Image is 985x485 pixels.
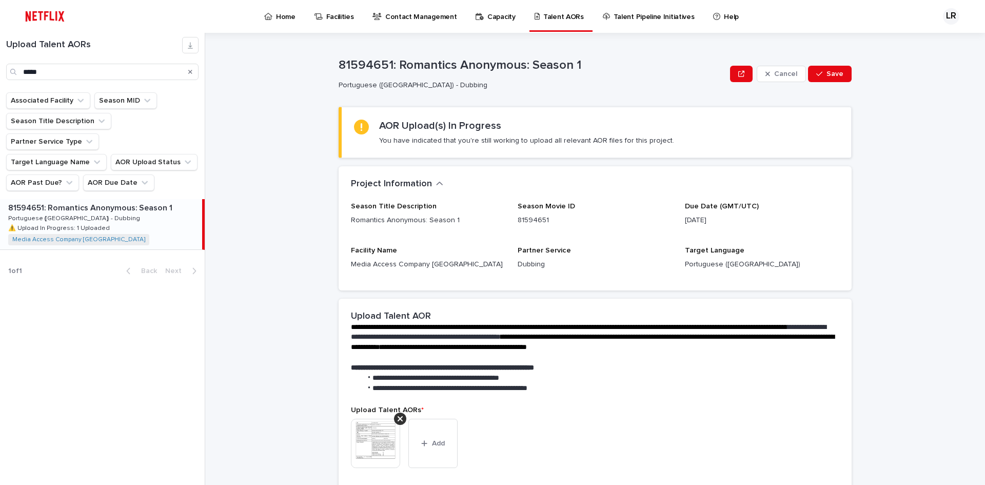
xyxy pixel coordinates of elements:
[21,6,69,27] img: ifQbXi3ZQGMSEF7WDB7W
[339,58,726,73] p: 81594651: Romantics Anonymous: Season 1
[8,213,142,222] p: Portuguese ([GEOGRAPHIC_DATA]) - Dubbing
[943,8,959,25] div: LR
[6,133,99,150] button: Partner Service Type
[379,136,674,145] p: You have indicated that you're still working to upload all relevant AOR files for this project.
[808,66,852,82] button: Save
[351,259,505,270] p: Media Access Company [GEOGRAPHIC_DATA]
[685,215,839,226] p: [DATE]
[94,92,157,109] button: Season MID
[83,174,154,191] button: AOR Due Date
[351,311,431,322] h2: Upload Talent AOR
[351,406,424,414] span: Upload Talent AORs
[6,113,111,129] button: Season Title Description
[339,81,722,90] p: Portuguese ([GEOGRAPHIC_DATA]) - Dubbing
[379,120,501,132] h2: AOR Upload(s) In Progress
[774,70,797,77] span: Cancel
[518,259,672,270] p: Dubbing
[8,201,174,213] p: 81594651: Romantics Anonymous: Season 1
[12,236,145,243] a: Media Access Company [GEOGRAPHIC_DATA]
[518,215,672,226] p: 81594651
[685,247,744,254] span: Target Language
[685,203,759,210] span: Due Date (GMT/UTC)
[351,179,432,190] h2: Project Information
[8,223,112,232] p: ⚠️ Upload In Progress: 1 Uploaded
[6,92,90,109] button: Associated Facility
[165,267,188,275] span: Next
[518,203,575,210] span: Season Movie ID
[118,266,161,276] button: Back
[685,259,839,270] p: Portuguese ([GEOGRAPHIC_DATA])
[161,266,205,276] button: Next
[6,40,182,51] h1: Upload Talent AORs
[135,267,157,275] span: Back
[432,440,445,447] span: Add
[518,247,571,254] span: Partner Service
[6,174,79,191] button: AOR Past Due?
[351,247,397,254] span: Facility Name
[826,70,843,77] span: Save
[111,154,198,170] button: AOR Upload Status
[351,203,437,210] span: Season Title Description
[408,419,458,468] button: Add
[6,154,107,170] button: Target Language Name
[351,179,443,190] button: Project Information
[757,66,806,82] button: Cancel
[351,215,505,226] p: Romantics Anonymous: Season 1
[6,64,199,80] input: Search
